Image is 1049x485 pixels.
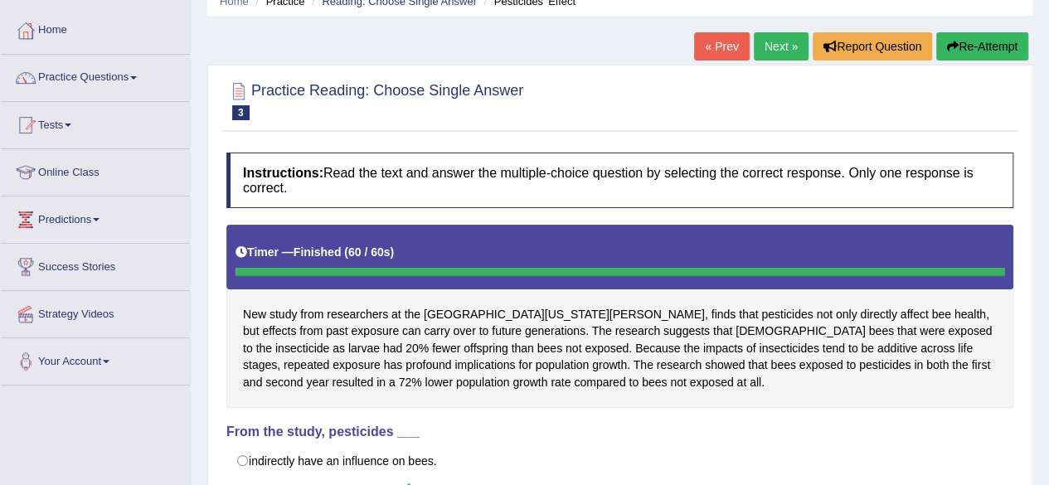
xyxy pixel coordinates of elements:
[1,244,190,285] a: Success Stories
[226,225,1013,407] div: New study from researchers at the [GEOGRAPHIC_DATA][US_STATE][PERSON_NAME], finds that pesticides...
[226,424,1013,439] h4: From the study, pesticides ___
[226,79,523,120] h2: Practice Reading: Choose Single Answer
[344,245,348,259] b: (
[754,32,809,61] a: Next »
[1,196,190,238] a: Predictions
[813,32,932,61] button: Report Question
[1,291,190,332] a: Strategy Videos
[1,149,190,191] a: Online Class
[391,245,395,259] b: )
[1,102,190,143] a: Tests
[232,105,250,120] span: 3
[348,245,391,259] b: 60 / 60s
[226,153,1013,208] h4: Read the text and answer the multiple-choice question by selecting the correct response. Only one...
[294,245,342,259] b: Finished
[243,166,323,180] b: Instructions:
[1,7,190,49] a: Home
[694,32,749,61] a: « Prev
[936,32,1028,61] button: Re-Attempt
[236,246,394,259] h5: Timer —
[1,338,190,380] a: Your Account
[1,55,190,96] a: Practice Questions
[226,447,1013,475] label: indirectly have an influence on bees.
